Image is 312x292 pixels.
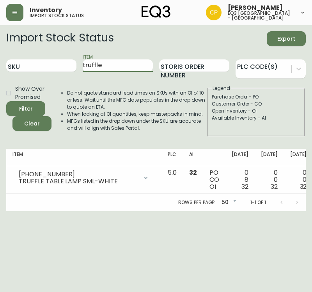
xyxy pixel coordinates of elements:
div: Customer Order - CO [212,100,301,107]
div: Open Inventory - OI [212,107,301,115]
div: PO CO [209,169,219,190]
th: [DATE] [255,149,284,166]
li: When looking at OI quantities, keep masterpacks in mind. [67,111,207,118]
button: Export [267,31,306,46]
th: [DATE] [225,149,255,166]
span: Inventory [30,7,62,13]
span: Clear [19,119,45,129]
span: Show Over Promised [15,85,45,101]
td: 5.0 [161,166,183,194]
button: Clear [12,116,51,131]
h5: import stock status [30,13,84,18]
span: Export [273,34,300,44]
th: AI [183,149,203,166]
h2: Import Stock Status [6,31,113,46]
img: d4538ce6a4da033bb8b50397180cc0a5 [206,5,222,20]
th: PLC [161,149,183,166]
span: 32 [271,182,278,191]
div: TRUFFLE TABLE LAMP SML-WHITE [19,178,138,185]
span: 32 [300,182,307,191]
span: 32 [241,182,248,191]
li: Do not quote standard lead times on SKUs with an OI of 10 or less. Wait until the MFG date popula... [67,90,207,111]
span: 32 [189,168,197,177]
div: Available Inventory - AI [212,115,301,122]
h5: eq3 [GEOGRAPHIC_DATA] - [GEOGRAPHIC_DATA] [228,11,293,20]
span: [PERSON_NAME] [228,5,283,11]
div: 50 [218,196,238,209]
div: 0 0 [261,169,278,190]
img: logo [142,5,170,18]
p: 1-1 of 1 [250,199,266,206]
div: Filter [19,104,33,114]
div: [PHONE_NUMBER] [19,171,138,178]
p: Rows per page: [178,199,215,206]
div: 0 0 [290,169,307,190]
span: OI [209,182,216,191]
legend: Legend [212,85,231,92]
button: Filter [6,101,45,116]
div: 0 8 [232,169,248,190]
li: MFGs listed in the drop down under the SKU are accurate and will align with Sales Portal. [67,118,207,132]
div: Purchase Order - PO [212,93,301,100]
div: [PHONE_NUMBER]TRUFFLE TABLE LAMP SML-WHITE [12,169,155,186]
th: Item [6,149,161,166]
